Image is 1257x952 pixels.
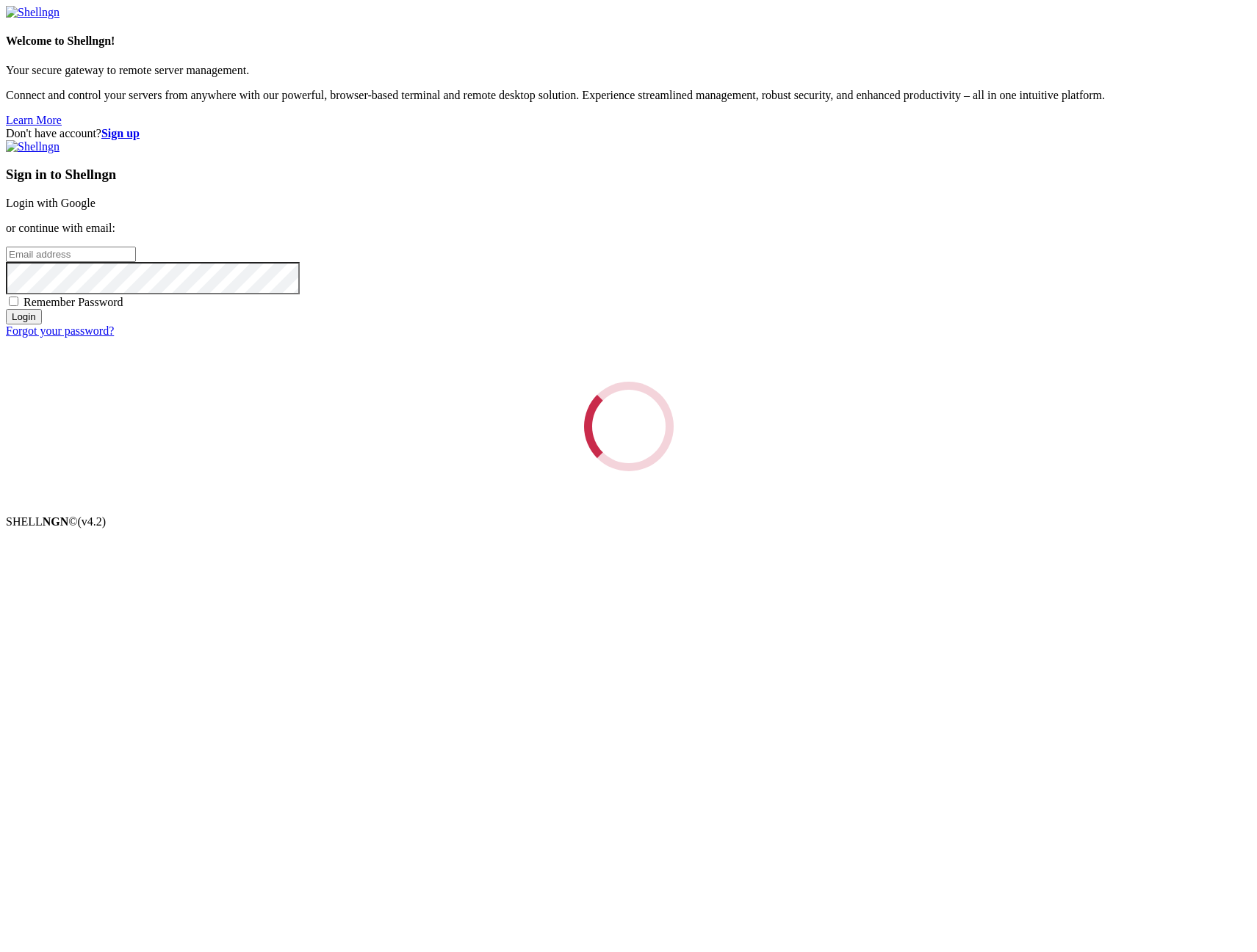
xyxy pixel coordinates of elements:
img: Shellngn [6,140,60,153]
div: Loading... [573,371,684,482]
span: SHELL © [6,515,106,528]
b: NGN [43,515,69,528]
a: Learn More [6,114,62,126]
a: Sign up [101,127,140,139]
input: Email address [6,247,136,262]
p: Connect and control your servers from anywhere with our powerful, browser-based terminal and remo... [6,89,1251,102]
a: Login with Google [6,197,96,209]
h4: Welcome to Shellngn! [6,34,1251,48]
p: or continue with email: [6,222,1251,235]
h3: Sign in to Shellngn [6,167,1251,183]
span: 4.2.0 [78,515,107,528]
div: Don't have account? [6,127,1251,140]
input: Login [6,309,42,324]
a: Forgot your password? [6,324,114,337]
p: Your secure gateway to remote server management. [6,64,1251,77]
span: Remember Password [24,296,123,308]
img: Shellngn [6,6,60,19]
input: Remember Password [9,297,18,306]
